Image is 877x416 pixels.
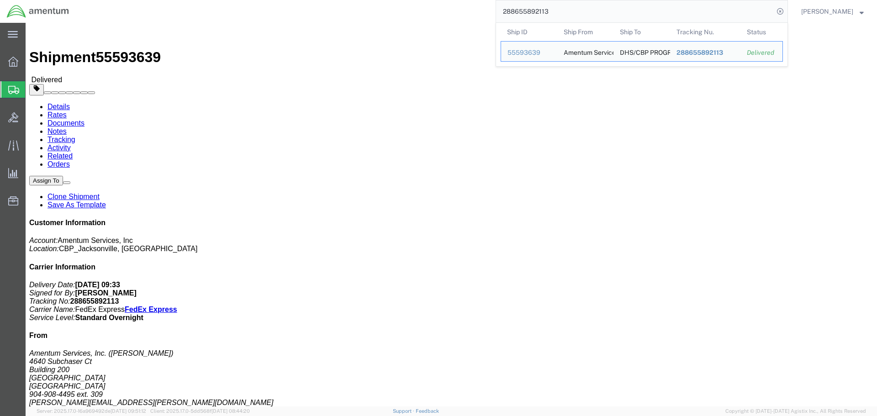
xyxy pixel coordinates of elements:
[6,5,69,18] img: logo
[676,48,734,58] div: 288655892113
[496,0,774,22] input: Search for shipment number, reference number
[501,23,787,66] table: Search Results
[416,408,439,414] a: Feedback
[111,408,146,414] span: [DATE] 09:51:12
[37,408,146,414] span: Server: 2025.17.0-16a969492de
[557,23,614,41] th: Ship From
[211,408,250,414] span: [DATE] 08:44:20
[620,42,664,61] div: DHS/CBP PROGRAM
[740,23,783,41] th: Status
[26,23,877,406] iframe: FS Legacy Container
[725,407,866,415] span: Copyright © [DATE]-[DATE] Agistix Inc., All Rights Reserved
[676,49,723,56] span: 288655892113
[801,6,853,16] span: Nick Riddle
[613,23,670,41] th: Ship To
[564,42,608,61] div: Amentum Services, Inc.
[507,48,551,58] div: 55593639
[801,6,864,17] button: [PERSON_NAME]
[393,408,416,414] a: Support
[501,23,557,41] th: Ship ID
[670,23,741,41] th: Tracking Nu.
[150,408,250,414] span: Client: 2025.17.0-5dd568f
[747,48,776,58] div: Delivered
